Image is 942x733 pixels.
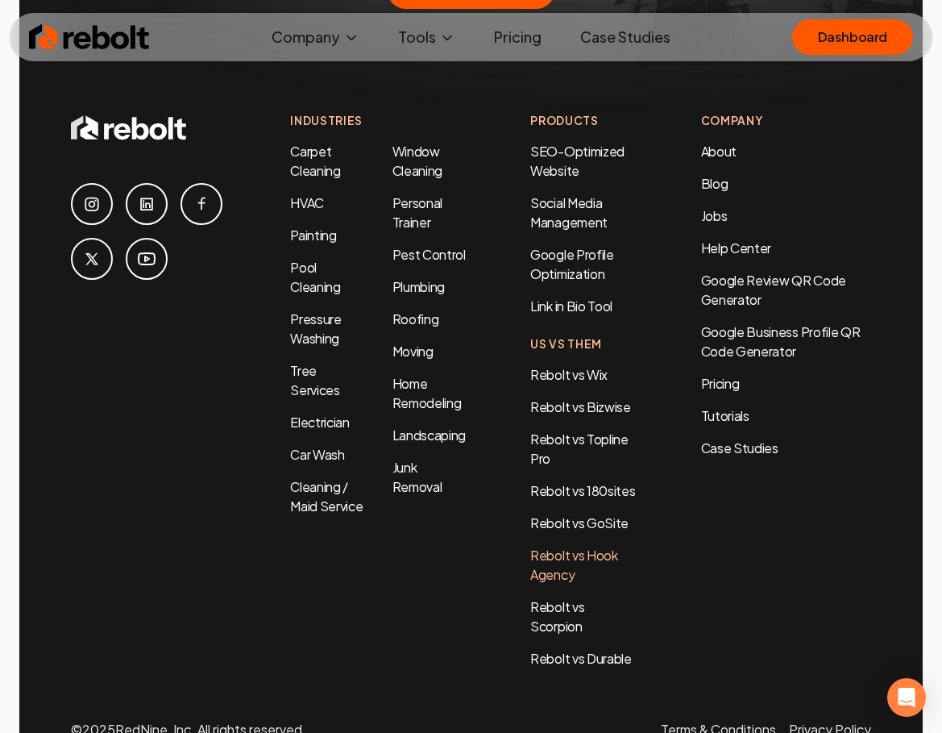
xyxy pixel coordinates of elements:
a: Rebolt vs Scorpion [530,598,584,635]
a: Carpet Cleaning [290,143,340,179]
a: Junk Removal [392,459,442,495]
h4: Industries [290,112,466,129]
a: Plumbing [392,278,445,295]
a: Google Review QR Code Generator [701,272,846,308]
a: Dashboard [792,19,913,55]
h4: Us Vs Them [530,335,637,352]
a: Moving [392,343,434,360]
a: Home Remodeling [392,375,462,411]
a: Window Cleaning [392,143,442,179]
a: Painting [290,227,336,244]
a: Pool Cleaning [290,259,340,295]
a: Tree Services [290,362,339,398]
a: Google Business Profile QR Code Generator [701,323,861,360]
a: Pressure Washing [290,310,341,347]
a: Case Studies [567,21,683,53]
a: HVAC [290,194,324,211]
a: Pest Control [392,246,466,263]
a: Personal Trainer [392,194,442,231]
img: Rebolt Logo [29,21,150,53]
a: Google Profile Optimization [530,246,614,282]
a: Pricing [701,374,871,394]
a: Landscaping [392,427,466,444]
a: Rebolt vs Hook Agency [530,547,618,583]
a: Electrician [290,414,349,431]
a: Link in Bio Tool [530,298,612,314]
a: Roofing [392,310,439,327]
a: Rebolt vs Durable [530,650,632,667]
a: Rebolt vs Bizwise [530,398,631,415]
a: Cleaning / Maid Service [290,478,363,514]
a: Case Studies [701,439,871,458]
div: Open Intercom Messenger [887,678,926,717]
a: Rebolt vs 180sites [530,482,635,499]
a: Help Center [701,239,771,256]
a: Jobs [701,207,728,224]
a: Car Wash [290,446,344,463]
h4: Company [701,112,871,129]
a: Tutorials [701,406,871,426]
a: Rebolt vs Topline Pro [530,431,629,467]
a: SEO-Optimized Website [530,143,625,179]
a: Blog [701,175,728,192]
a: Social Media Management [530,194,608,231]
h4: Products [530,112,637,129]
button: Company [259,21,372,53]
a: Pricing [481,21,554,53]
a: Rebolt vs GoSite [530,514,629,531]
a: About [701,143,737,160]
button: Tools [385,21,468,53]
a: Rebolt vs Wix [530,366,608,383]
